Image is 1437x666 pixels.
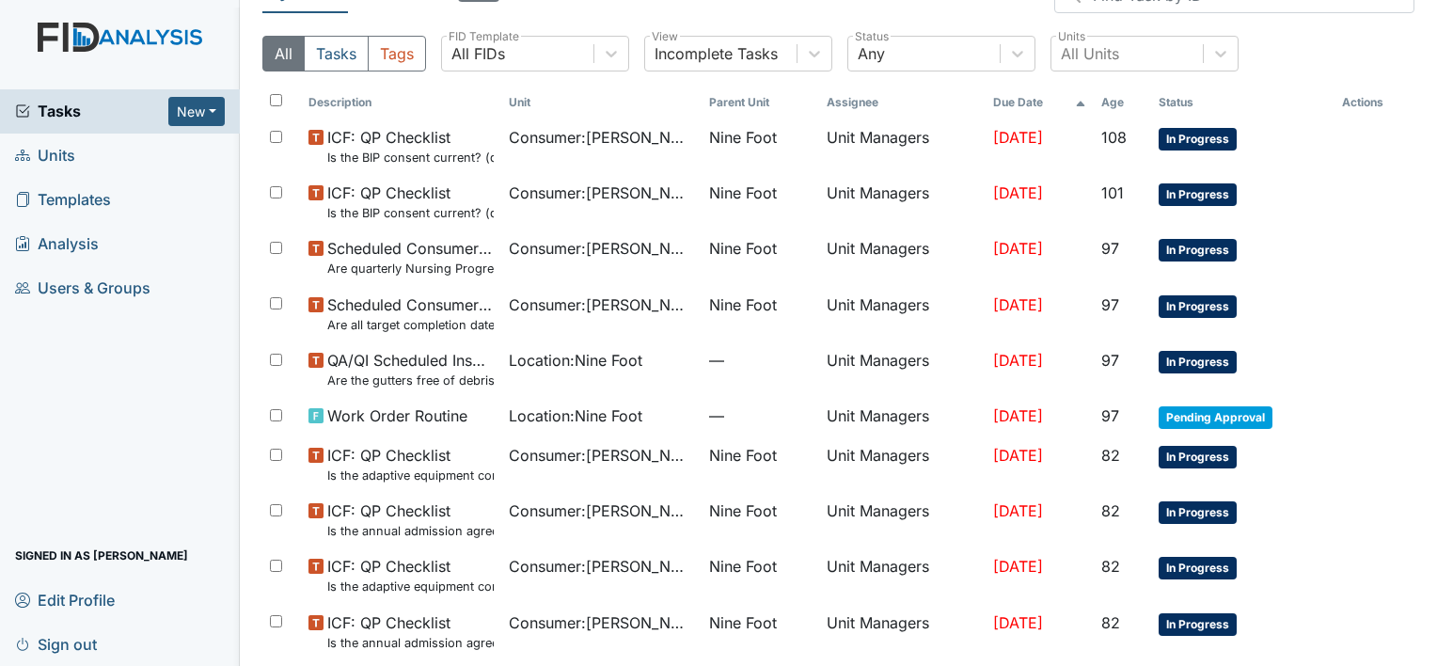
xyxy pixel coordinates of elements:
[327,467,494,484] small: Is the adaptive equipment consent current? (document the date in the comment section)
[1151,87,1334,119] th: Toggle SortBy
[270,94,282,106] input: Toggle All Rows Selected
[709,182,777,204] span: Nine Foot
[509,182,694,204] span: Consumer : [PERSON_NAME]
[709,237,777,260] span: Nine Foot
[1101,128,1127,147] span: 108
[451,42,505,65] div: All FIDs
[709,293,777,316] span: Nine Foot
[509,349,642,372] span: Location : Nine Foot
[1101,446,1120,465] span: 82
[501,87,702,119] th: Toggle SortBy
[709,499,777,522] span: Nine Foot
[327,149,494,166] small: Is the BIP consent current? (document the date, BIP number in the comment section)
[327,372,494,389] small: Are the gutters free of debris?
[993,406,1043,425] span: [DATE]
[1159,351,1237,373] span: In Progress
[1159,406,1272,429] span: Pending Approval
[709,404,812,427] span: —
[1101,295,1119,314] span: 97
[15,100,168,122] a: Tasks
[1159,128,1237,151] span: In Progress
[1159,557,1237,579] span: In Progress
[858,42,885,65] div: Any
[304,36,369,71] button: Tasks
[327,316,494,334] small: Are all target completion dates current (not expired)?
[327,260,494,277] small: Are quarterly Nursing Progress Notes/Visual Assessments completed by the end of the month followi...
[993,557,1043,576] span: [DATE]
[327,555,494,595] span: ICF: QP Checklist Is the adaptive equipment consent current? (document the date in the comment se...
[327,522,494,540] small: Is the annual admission agreement current? (document the date in the comment section)
[993,501,1043,520] span: [DATE]
[15,585,115,614] span: Edit Profile
[993,613,1043,632] span: [DATE]
[993,446,1043,465] span: [DATE]
[1094,87,1151,119] th: Toggle SortBy
[1101,613,1120,632] span: 82
[1061,42,1119,65] div: All Units
[819,547,986,603] td: Unit Managers
[709,611,777,634] span: Nine Foot
[301,87,501,119] th: Toggle SortBy
[993,351,1043,370] span: [DATE]
[509,237,694,260] span: Consumer : [PERSON_NAME]
[327,611,494,652] span: ICF: QP Checklist Is the annual admission agreement current? (document the date in the comment se...
[368,36,426,71] button: Tags
[327,204,494,222] small: Is the BIP consent current? (document the date, BIP number in the comment section)
[15,629,97,658] span: Sign out
[1159,613,1237,636] span: In Progress
[1101,351,1119,370] span: 97
[509,404,642,427] span: Location : Nine Foot
[819,174,986,230] td: Unit Managers
[1101,183,1124,202] span: 101
[327,578,494,595] small: Is the adaptive equipment consent current? (document the date in the comment section)
[15,141,75,170] span: Units
[993,183,1043,202] span: [DATE]
[327,634,494,652] small: Is the annual admission agreement current? (document the date in the comment section)
[509,444,694,467] span: Consumer : [PERSON_NAME]
[819,397,986,436] td: Unit Managers
[327,499,494,540] span: ICF: QP Checklist Is the annual admission agreement current? (document the date in the comment se...
[819,492,986,547] td: Unit Managers
[1159,183,1237,206] span: In Progress
[1101,239,1119,258] span: 97
[1101,557,1120,576] span: 82
[15,230,99,259] span: Analysis
[1159,446,1237,468] span: In Progress
[986,87,1094,119] th: Toggle SortBy
[1159,295,1237,318] span: In Progress
[509,611,694,634] span: Consumer : [PERSON_NAME]
[327,293,494,334] span: Scheduled Consumer Chart Review Are all target completion dates current (not expired)?
[1101,406,1119,425] span: 97
[819,286,986,341] td: Unit Managers
[327,126,494,166] span: ICF: QP Checklist Is the BIP consent current? (document the date, BIP number in the comment section)
[709,126,777,149] span: Nine Foot
[15,541,188,570] span: Signed in as [PERSON_NAME]
[993,295,1043,314] span: [DATE]
[819,436,986,492] td: Unit Managers
[819,87,986,119] th: Assignee
[327,349,494,389] span: QA/QI Scheduled Inspection Are the gutters free of debris?
[262,36,426,71] div: Type filter
[709,444,777,467] span: Nine Foot
[168,97,225,126] button: New
[327,182,494,222] span: ICF: QP Checklist Is the BIP consent current? (document the date, BIP number in the comment section)
[327,404,467,427] span: Work Order Routine
[15,185,111,214] span: Templates
[655,42,778,65] div: Incomplete Tasks
[819,604,986,659] td: Unit Managers
[1159,239,1237,262] span: In Progress
[15,274,150,303] span: Users & Groups
[327,237,494,277] span: Scheduled Consumer Chart Review Are quarterly Nursing Progress Notes/Visual Assessments completed...
[819,119,986,174] td: Unit Managers
[509,555,694,578] span: Consumer : [PERSON_NAME]
[509,499,694,522] span: Consumer : [PERSON_NAME]
[1334,87,1414,119] th: Actions
[702,87,819,119] th: Toggle SortBy
[709,555,777,578] span: Nine Foot
[709,349,812,372] span: —
[819,230,986,285] td: Unit Managers
[993,128,1043,147] span: [DATE]
[509,126,694,149] span: Consumer : [PERSON_NAME]
[1101,501,1120,520] span: 82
